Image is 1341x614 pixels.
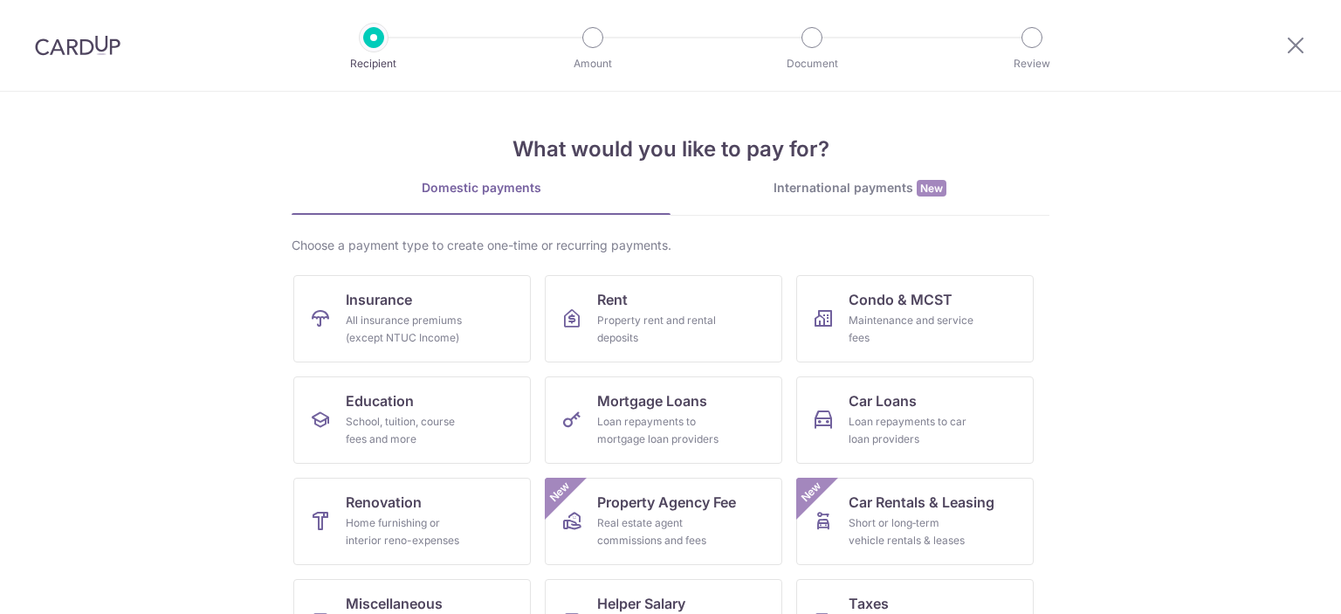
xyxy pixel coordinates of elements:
[292,237,1049,254] div: Choose a payment type to create one-time or recurring payments.
[346,514,471,549] div: Home furnishing or interior reno-expenses
[670,179,1049,197] div: International payments
[346,312,471,347] div: All insurance premiums (except NTUC Income)
[747,55,877,72] p: Document
[796,376,1034,464] a: Car LoansLoan repayments to car loan providers
[917,180,946,197] span: New
[967,55,1097,72] p: Review
[849,492,994,513] span: Car Rentals & Leasing
[597,492,736,513] span: Property Agency Fee
[796,275,1034,362] a: Condo & MCSTMaintenance and service fees
[545,478,782,565] a: Property Agency FeeReal estate agent commissions and feesNew
[292,179,670,197] div: Domestic payments
[35,35,120,56] img: CardUp
[346,492,422,513] span: Renovation
[797,478,826,507] span: New
[309,55,438,72] p: Recipient
[597,514,723,549] div: Real estate agent commissions and fees
[597,593,685,614] span: Helper Salary
[796,478,1034,565] a: Car Rentals & LeasingShort or long‑term vehicle rentals & leasesNew
[849,390,917,411] span: Car Loans
[546,478,574,507] span: New
[293,275,531,362] a: InsuranceAll insurance premiums (except NTUC Income)
[293,478,531,565] a: RenovationHome furnishing or interior reno-expenses
[346,390,414,411] span: Education
[849,514,974,549] div: Short or long‑term vehicle rentals & leases
[597,413,723,448] div: Loan repayments to mortgage loan providers
[545,275,782,362] a: RentProperty rent and rental deposits
[545,376,782,464] a: Mortgage LoansLoan repayments to mortgage loan providers
[346,593,443,614] span: Miscellaneous
[528,55,657,72] p: Amount
[849,289,952,310] span: Condo & MCST
[292,134,1049,165] h4: What would you like to pay for?
[597,289,628,310] span: Rent
[293,376,531,464] a: EducationSchool, tuition, course fees and more
[849,413,974,448] div: Loan repayments to car loan providers
[346,413,471,448] div: School, tuition, course fees and more
[597,312,723,347] div: Property rent and rental deposits
[849,593,889,614] span: Taxes
[346,289,412,310] span: Insurance
[849,312,974,347] div: Maintenance and service fees
[597,390,707,411] span: Mortgage Loans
